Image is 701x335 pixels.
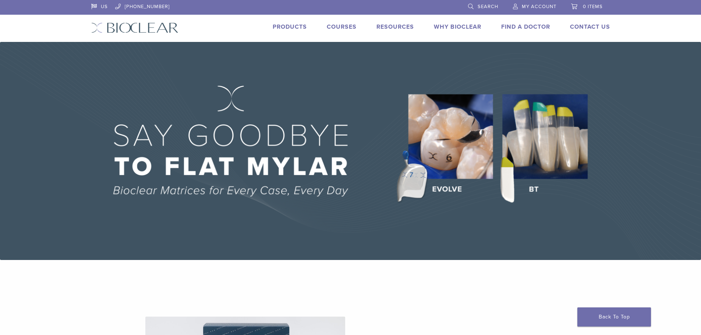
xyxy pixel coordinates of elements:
[501,23,550,31] a: Find A Doctor
[577,307,651,327] a: Back To Top
[570,23,610,31] a: Contact Us
[327,23,357,31] a: Courses
[376,23,414,31] a: Resources
[583,4,603,10] span: 0 items
[478,4,498,10] span: Search
[522,4,556,10] span: My Account
[91,22,178,33] img: Bioclear
[273,23,307,31] a: Products
[434,23,481,31] a: Why Bioclear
